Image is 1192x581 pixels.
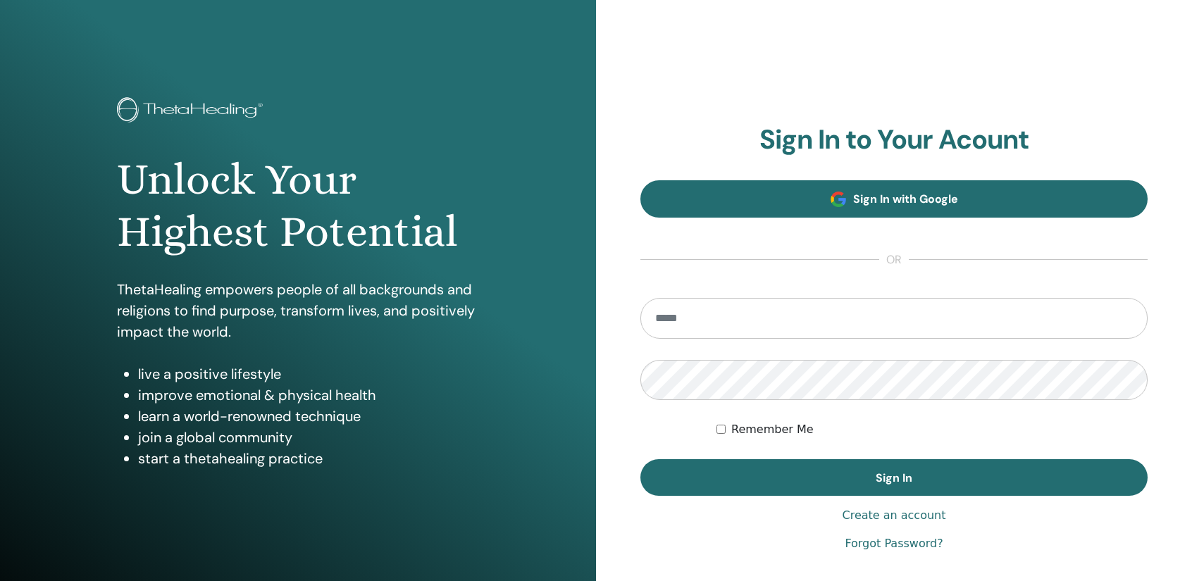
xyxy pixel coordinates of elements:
[853,192,958,206] span: Sign In with Google
[640,459,1148,496] button: Sign In
[117,279,479,342] p: ThetaHealing empowers people of all backgrounds and religions to find purpose, transform lives, a...
[138,406,479,427] li: learn a world-renowned technique
[138,385,479,406] li: improve emotional & physical health
[731,421,814,438] label: Remember Me
[640,180,1148,218] a: Sign In with Google
[716,421,1148,438] div: Keep me authenticated indefinitely or until I manually logout
[138,448,479,469] li: start a thetahealing practice
[138,427,479,448] li: join a global community
[845,535,943,552] a: Forgot Password?
[138,363,479,385] li: live a positive lifestyle
[640,124,1148,156] h2: Sign In to Your Acount
[842,507,945,524] a: Create an account
[117,154,479,258] h1: Unlock Your Highest Potential
[876,470,912,485] span: Sign In
[879,251,909,268] span: or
